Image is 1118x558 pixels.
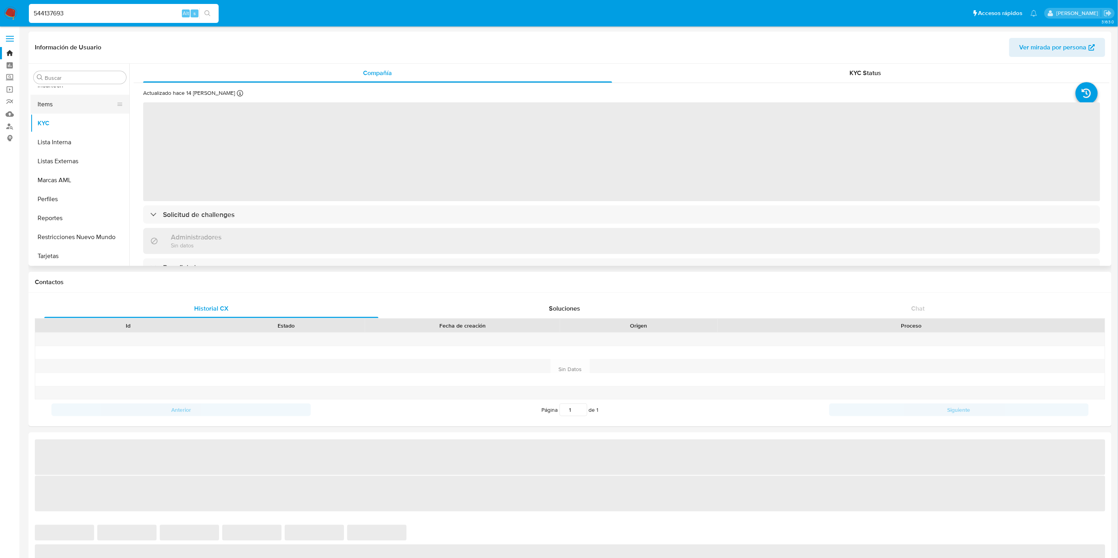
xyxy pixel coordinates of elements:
[143,102,1100,201] span: ‌
[542,403,599,416] span: Página de
[363,68,392,77] span: Compañía
[30,95,123,114] button: Items
[911,304,925,313] span: Chat
[143,205,1100,224] div: Solicitud de challenges
[45,74,123,81] input: Buscar
[143,89,235,97] p: Actualizado hace 14 [PERSON_NAME]
[30,171,129,190] button: Marcas AML
[829,403,1089,416] button: Siguiente
[1104,9,1112,17] a: Salir
[37,74,43,81] button: Buscar
[1020,38,1087,57] span: Ver mirada por persona
[194,304,229,313] span: Historial CX
[30,247,129,266] button: Tarjetas
[347,525,407,541] span: ‌
[549,304,580,313] span: Soluciones
[30,228,129,247] button: Restricciones Nuevo Mundo
[850,68,882,77] span: KYC Status
[566,322,713,330] div: Origen
[285,525,344,541] span: ‌
[35,43,101,51] h1: Información de Usuario
[163,210,235,219] h3: Solicitud de challenges
[35,525,94,541] span: ‌
[35,278,1105,286] h1: Contactos
[222,525,282,541] span: ‌
[97,525,157,541] span: ‌
[597,406,599,414] span: 1
[35,476,1105,511] span: ‌
[30,114,129,133] button: KYC
[55,322,202,330] div: Id
[193,9,196,17] span: s
[30,209,129,228] button: Reportes
[171,241,221,249] p: Sin datos
[163,263,203,272] h3: Beneficiarios
[723,322,1099,330] div: Proceso
[29,8,219,19] input: Buscar usuario o caso...
[978,9,1023,17] span: Accesos rápidos
[30,152,129,171] button: Listas Externas
[171,233,221,241] h3: Administradores
[35,439,1105,475] span: ‌
[51,403,311,416] button: Anterior
[30,190,129,209] button: Perfiles
[183,9,189,17] span: Alt
[160,525,219,541] span: ‌
[30,133,129,152] button: Lista Interna
[1056,9,1101,17] p: gregorio.negri@mercadolibre.com
[1009,38,1105,57] button: Ver mirada por persona
[371,322,554,330] div: Fecha de creación
[1031,10,1037,17] a: Notificaciones
[143,258,1100,277] div: Beneficiarios
[143,228,1100,254] div: AdministradoresSin datos
[213,322,360,330] div: Estado
[199,8,216,19] button: search-icon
